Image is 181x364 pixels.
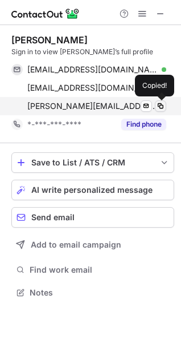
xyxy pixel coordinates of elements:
[11,180,174,200] button: AI write personalized message
[11,234,174,255] button: Add to email campaign
[30,288,170,298] span: Notes
[11,285,174,301] button: Notes
[27,101,158,111] span: [PERSON_NAME][EMAIL_ADDRESS][DOMAIN_NAME]
[11,47,174,57] div: Sign in to view [PERSON_NAME]’s full profile
[31,240,121,249] span: Add to email campaign
[31,185,153,195] span: AI write personalized message
[27,83,158,93] span: [EMAIL_ADDRESS][DOMAIN_NAME]
[11,152,174,173] button: save-profile-one-click
[27,64,158,75] span: [EMAIL_ADDRESS][DOMAIN_NAME]
[31,213,75,222] span: Send email
[11,7,80,21] img: ContactOut v5.3.10
[11,207,174,228] button: Send email
[31,158,154,167] div: Save to List / ATS / CRM
[121,119,166,130] button: Reveal Button
[30,265,170,275] span: Find work email
[11,262,174,278] button: Find work email
[11,34,88,46] div: [PERSON_NAME]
